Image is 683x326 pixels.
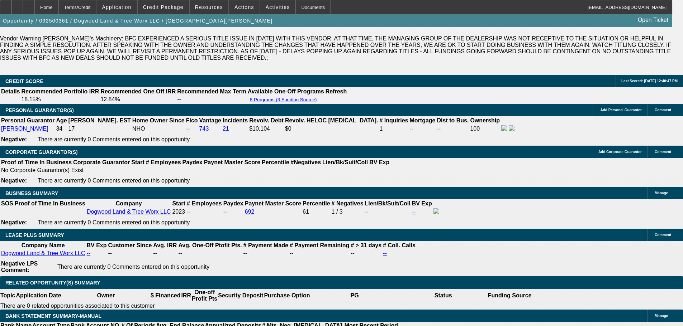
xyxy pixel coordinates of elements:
td: 12.84% [100,96,176,103]
span: There are currently 0 Comments entered on this opportunity [38,136,190,142]
td: -- [289,250,350,257]
th: Details [1,88,20,95]
button: Activities [260,0,295,14]
th: PG [310,289,399,302]
img: facebook-icon.png [501,125,507,131]
td: -- [409,125,436,133]
a: 21 [223,126,229,132]
b: Corporate Guarantor [73,159,130,165]
a: Dogwood Land & Tree Worx LLC [1,250,85,256]
a: 743 [199,126,209,132]
b: Company [116,200,142,206]
b: Personal Guarantor [1,117,54,123]
td: -- [108,250,152,257]
span: Manage [655,191,668,195]
b: # Coll. Calls [383,242,416,248]
td: No Corporate Guarantor(s) Exist [1,167,393,174]
b: BV Exp [412,200,432,206]
b: Avg. IRR [153,242,177,248]
span: Comment [655,150,671,154]
td: $10,104 [249,125,284,133]
b: Incidents [223,117,248,123]
span: There are currently 0 Comments entered on this opportunity [38,177,190,184]
span: Last Scored: [DATE] 12:40:47 PM [621,79,678,83]
span: Application [102,4,131,10]
td: -- [365,208,411,216]
td: $0 [285,125,379,133]
span: Actions [234,4,254,10]
b: Mortgage [410,117,436,123]
a: -- [412,209,416,215]
b: #Negatives [291,159,321,165]
span: Comment [655,108,671,112]
b: BV Exp [369,159,389,165]
span: Activities [266,4,290,10]
b: Age [56,117,67,123]
td: 18.15% [21,96,99,103]
b: # Negatives [332,200,364,206]
b: Negative LPS Comment: [1,261,38,273]
th: Refresh [325,88,347,95]
td: 1 [379,125,408,133]
span: Manage [655,314,668,318]
button: Resources [190,0,228,14]
span: Add Personal Guarantor [600,108,642,112]
th: Recommended Portfolio IRR [21,88,99,95]
b: # Payment Made [243,242,288,248]
td: -- [350,250,382,257]
b: Customer Since [108,242,152,248]
th: Proof of Time In Business [1,159,72,166]
th: One-off Profit Pts [191,289,218,302]
b: Paynet Master Score [245,200,301,206]
b: Revolv. Debt [249,117,284,123]
b: Paydex [182,159,203,165]
b: Home Owner Since [132,117,185,123]
span: Opportunity / 092500361 / Dogwood Land & Tree Worx LLC / [GEOGRAPHIC_DATA][PERSON_NAME] [3,18,272,24]
th: Recommended Max Term [177,88,247,95]
th: SOS [1,200,14,207]
span: -- [187,209,191,215]
span: Add Corporate Guarantor [598,150,642,154]
th: IRR [181,289,191,302]
img: facebook-icon.png [433,208,439,214]
th: Recommended One Off IRR [100,88,176,95]
b: Company Name [22,242,65,248]
b: Negative: [1,219,27,225]
a: Open Ticket [635,14,671,26]
b: Lien/Bk/Suit/Coll [365,200,411,206]
th: Available One-Off Programs [247,88,324,95]
span: Resources [195,4,223,10]
b: [PERSON_NAME]. EST [68,117,131,123]
b: Fico [186,117,198,123]
button: Credit Package [138,0,189,14]
td: -- [437,125,469,133]
th: Security Deposit [218,289,264,302]
th: Owner [62,289,150,302]
b: Lien/Bk/Suit/Coll [322,159,368,165]
b: # Inquiries [379,117,408,123]
button: 8 Programs (3 Funding Source) [248,97,319,103]
td: 17 [68,125,131,133]
td: NHO [132,125,185,133]
span: There are currently 0 Comments entered on this opportunity [57,264,209,270]
b: Paynet Master Score [204,159,260,165]
b: Avg. One-Off Ptofit Pts. [178,242,242,248]
td: -- [223,208,244,216]
span: Credit Package [143,4,184,10]
b: # Employees [187,200,222,206]
td: -- [243,250,289,257]
th: Proof of Time In Business [14,200,86,207]
b: Paydex [223,200,243,206]
span: CORPORATE GUARANTOR(S) [5,149,78,155]
b: # > 31 days [351,242,381,248]
th: Purchase Option [264,289,310,302]
b: Negative: [1,177,27,184]
td: -- [178,250,242,257]
a: Dogwood Land & Tree Worx LLC [87,209,171,215]
b: Negative: [1,136,27,142]
b: Start [172,200,185,206]
div: 61 [303,209,330,215]
th: Application Date [15,289,61,302]
span: There are currently 0 Comments entered on this opportunity [38,219,190,225]
td: 100 [470,125,500,133]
